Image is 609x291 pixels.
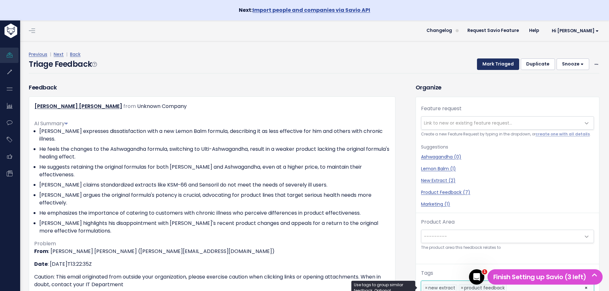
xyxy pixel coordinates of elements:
label: Tags [421,269,433,277]
p: : [PERSON_NAME] [PERSON_NAME] ([PERSON_NAME][EMAIL_ADDRESS][DOMAIN_NAME]) [34,248,390,255]
strong: From [34,248,48,255]
label: Product Area [421,218,455,226]
span: Hi [PERSON_NAME] [552,28,599,33]
div: Unknown Company [137,102,187,111]
li: [PERSON_NAME] argues the original formula's potency is crucial, advocating for product lines that... [39,191,390,207]
span: Changelog [426,28,452,33]
button: Mark Triaged [477,58,519,70]
p: Suggestions [421,143,594,151]
button: Snooze [557,58,589,70]
a: [PERSON_NAME] [PERSON_NAME] [35,103,122,110]
a: Next [54,51,64,57]
button: Duplicate [521,58,555,70]
p: Caution: This email originated from outside your organization, please exercise caution when click... [34,273,390,288]
a: create one with all details [535,132,590,137]
a: Help [524,26,544,35]
strong: Date [34,260,48,268]
span: from [123,103,136,110]
strong: Next: [239,6,370,14]
a: Previous [29,51,47,57]
a: Marketing (1) [421,201,594,208]
h5: Finish Setting up Savio (3 left) [490,272,600,282]
a: Request Savio Feature [462,26,524,35]
li: He suggests retaining the original formulas for both [PERSON_NAME] and Ashwagandha, even at a hig... [39,163,390,179]
label: Feature request [421,105,462,112]
a: Hi [PERSON_NAME] [544,26,604,36]
a: Ashwagandha (0) [421,154,594,160]
img: logo-white.9d6f32f41409.svg [3,24,52,38]
li: He emphasizes the importance of catering to customers with chronic illness who perceive differenc... [39,209,390,217]
a: Product Feedback (7) [421,189,594,196]
small: Create a new Feature Request by typing in the dropdown, or . [421,131,594,138]
a: Lemon Balm (1) [421,165,594,172]
h3: Feedback [29,83,57,92]
small: The product area this feedback relates to [421,244,594,251]
a: New Extract (2) [421,177,594,184]
h3: Organize [416,83,599,92]
a: Import people and companies via Savio API [253,6,370,14]
span: product feedback [464,285,505,291]
a: Back [70,51,81,57]
span: --------- [424,233,447,240]
p: : [DATE]T13:22:35Z [34,260,390,268]
span: 1 [482,269,487,274]
li: [PERSON_NAME] expresses dissatisfaction with a new Lemon Balm formula, describing it as less effe... [39,127,390,143]
h4: Triage Feedback [29,58,97,70]
span: AI Summary [34,120,68,127]
iframe: Intercom live chat [469,269,484,285]
li: He feels the changes to the Ashwagandha formula, switching to Ulti-Ashwagandha, result in a weake... [39,145,390,161]
span: Problem [34,240,56,247]
li: [PERSON_NAME] highlights his disappointment with [PERSON_NAME]'s recent product changes and appea... [39,219,390,235]
span: Link to new or existing feature request... [424,120,512,126]
span: new extract [428,285,455,291]
span: | [49,51,52,57]
span: | [65,51,69,57]
li: [PERSON_NAME] claims standardized extracts like KSM-66 and Sensoril do not meet the needs of seve... [39,181,390,189]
